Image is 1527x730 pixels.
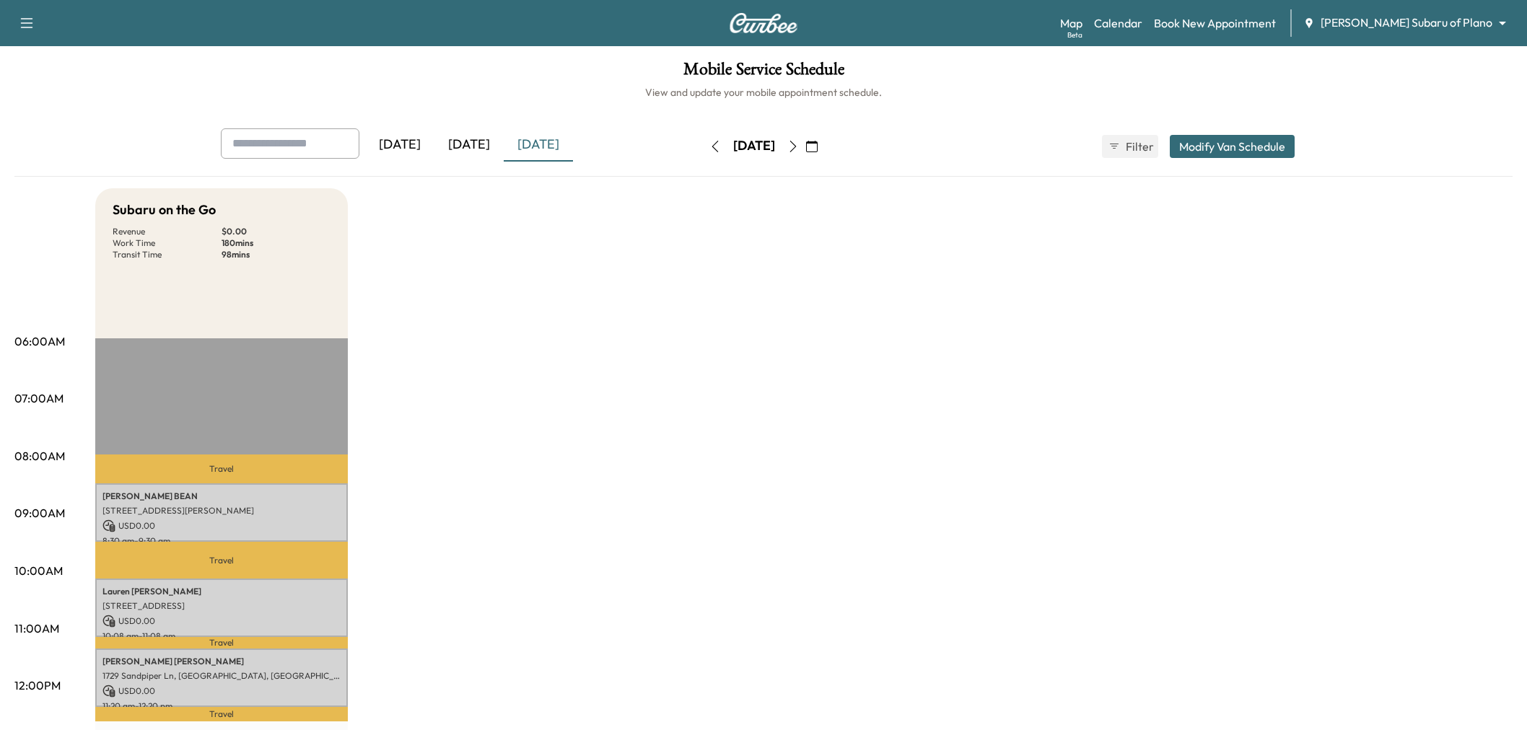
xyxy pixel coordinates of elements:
[14,390,64,407] p: 07:00AM
[102,656,341,667] p: [PERSON_NAME] [PERSON_NAME]
[1060,14,1082,32] a: MapBeta
[14,677,61,694] p: 12:00PM
[95,542,348,579] p: Travel
[102,700,341,712] p: 11:20 am - 12:20 pm
[1094,14,1142,32] a: Calendar
[14,562,63,579] p: 10:00AM
[102,630,341,642] p: 10:08 am - 11:08 am
[14,504,65,522] p: 09:00AM
[434,128,504,162] div: [DATE]
[222,226,331,237] p: $ 0.00
[102,505,341,516] p: [STREET_ADDRESS][PERSON_NAME]
[1067,30,1082,40] div: Beta
[113,200,216,220] h5: Subaru on the Go
[222,249,331,260] p: 98 mins
[14,447,65,465] p: 08:00AM
[95,454,348,483] p: Travel
[102,535,341,547] p: 8:30 am - 9:30 am
[102,670,341,682] p: 1729 Sandpiper Ln, [GEOGRAPHIC_DATA], [GEOGRAPHIC_DATA], [GEOGRAPHIC_DATA]
[14,85,1513,100] h6: View and update your mobile appointment schedule.
[1154,14,1276,32] a: Book New Appointment
[95,707,348,721] p: Travel
[1321,14,1492,31] span: [PERSON_NAME] Subaru of Plano
[1102,135,1158,158] button: Filter
[14,333,65,350] p: 06:00AM
[733,137,775,155] div: [DATE]
[102,615,341,628] p: USD 0.00
[102,491,341,502] p: [PERSON_NAME] BEAN
[14,61,1513,85] h1: Mobile Service Schedule
[14,620,59,637] p: 11:00AM
[102,519,341,532] p: USD 0.00
[102,600,341,612] p: [STREET_ADDRESS]
[222,237,331,249] p: 180 mins
[102,586,341,597] p: Lauren [PERSON_NAME]
[365,128,434,162] div: [DATE]
[729,13,798,33] img: Curbee Logo
[102,685,341,698] p: USD 0.00
[113,249,222,260] p: Transit Time
[95,637,348,648] p: Travel
[504,128,573,162] div: [DATE]
[113,226,222,237] p: Revenue
[1126,138,1152,155] span: Filter
[1170,135,1295,158] button: Modify Van Schedule
[113,237,222,249] p: Work Time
